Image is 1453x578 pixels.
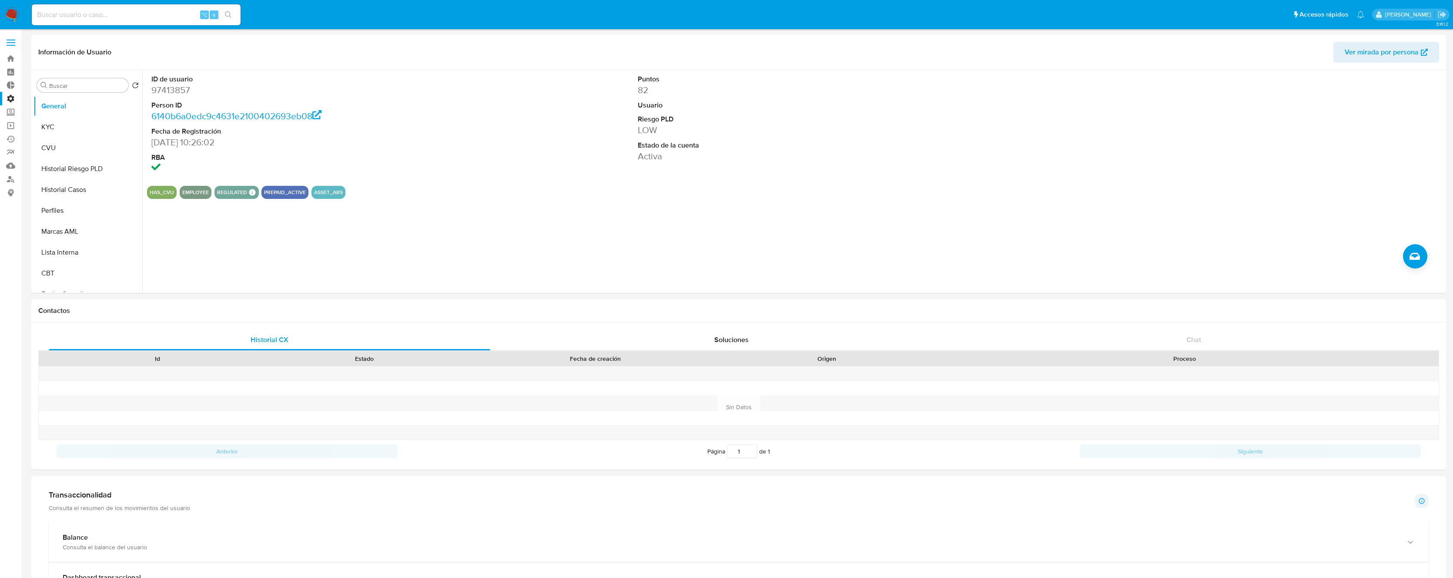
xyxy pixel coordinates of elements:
h1: Información de Usuario [38,48,111,57]
div: Origen [730,354,924,363]
div: Estado [267,354,462,363]
dt: ID de usuario [151,74,467,84]
p: federico.luaces@mercadolibre.com [1385,10,1434,19]
dd: [DATE] 10:26:02 [151,136,467,148]
dt: Person ID [151,101,467,110]
a: Salir [1437,10,1446,19]
dt: Riesgo PLD [638,114,953,124]
button: Perfiles [33,200,142,221]
span: ⌥ [201,10,208,19]
h1: Contactos [38,306,1439,315]
dd: LOW [638,124,953,136]
button: Siguiente [1080,444,1421,458]
button: Marcas AML [33,221,142,242]
input: Buscar [49,82,125,90]
button: CBT [33,263,142,284]
div: Id [60,354,255,363]
a: 6140b6a0edc9c4631e2100402693eb08 [151,110,321,122]
div: Proceso [936,354,1433,363]
dd: Activa [638,150,953,162]
span: Página de [707,444,770,458]
span: 1 [768,447,770,456]
input: Buscar usuario o caso... [32,9,241,20]
dt: Puntos [638,74,953,84]
button: Fecha Compliant [33,284,142,305]
dt: Usuario [638,101,953,110]
dt: Fecha de Registración [151,127,467,136]
dd: 97413857 [151,84,467,96]
button: Buscar [40,82,47,89]
dd: 82 [638,84,953,96]
span: Ver mirada por persona [1345,42,1419,63]
span: Soluciones [714,335,749,345]
button: Historial Casos [33,179,142,200]
span: Chat [1186,335,1201,345]
button: KYC [33,117,142,138]
a: Notificaciones [1357,11,1364,18]
div: Fecha de creación [474,354,717,363]
dt: Estado de la cuenta [638,141,953,150]
button: search-icon [219,9,237,21]
span: Historial CX [251,335,288,345]
button: General [33,96,142,117]
button: CVU [33,138,142,158]
button: Ver mirada por persona [1333,42,1439,63]
button: Lista Interna [33,242,142,263]
dt: RBA [151,153,467,162]
span: Accesos rápidos [1299,10,1348,19]
span: s [213,10,215,19]
button: Volver al orden por defecto [132,82,139,91]
button: Anterior [57,444,398,458]
button: Historial Riesgo PLD [33,158,142,179]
